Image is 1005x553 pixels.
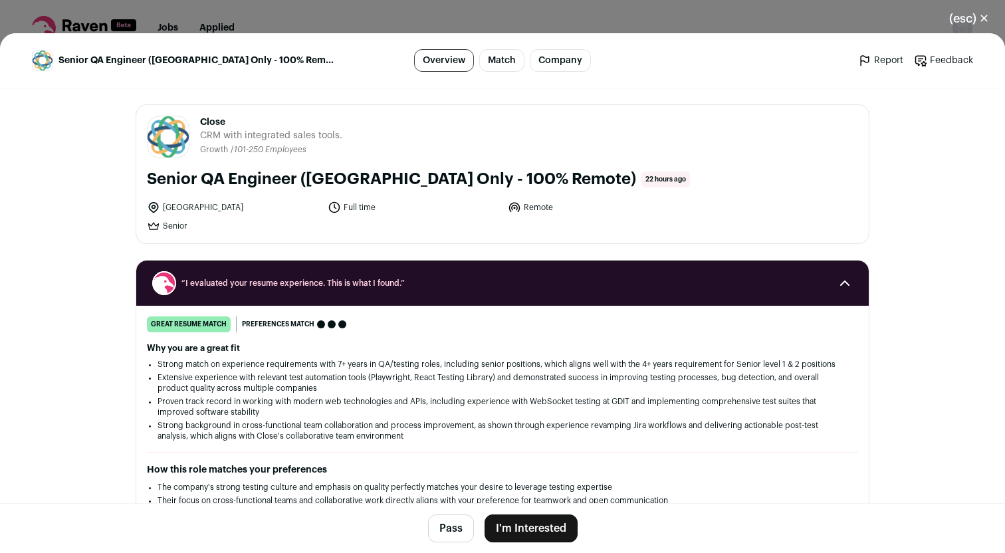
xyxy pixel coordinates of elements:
[158,396,847,417] li: Proven track record in working with modern web technologies and APIs, including experience with W...
[933,4,1005,33] button: Close modal
[158,495,847,506] li: Their focus on cross-functional teams and collaborative work directly aligns with your preference...
[147,201,320,214] li: [GEOGRAPHIC_DATA]
[158,482,847,493] li: The company's strong testing culture and emphasis on quality perfectly matches your desire to lev...
[485,514,578,542] button: I'm Interested
[428,514,474,542] button: Pass
[328,201,501,214] li: Full time
[641,171,690,187] span: 22 hours ago
[242,318,314,331] span: Preferences match
[234,146,306,154] span: 101-250 Employees
[58,54,338,67] span: Senior QA Engineer ([GEOGRAPHIC_DATA] Only - 100% Remote)
[148,116,189,158] img: a2414726cb8ad4da2b698a12e8b73ff02d6442907af0676a52c70779ceb19c6b.png
[914,54,973,67] a: Feedback
[530,49,591,72] a: Company
[158,359,847,370] li: Strong match on experience requirements with 7+ years in QA/testing roles, including senior posit...
[147,169,636,190] h1: Senior QA Engineer ([GEOGRAPHIC_DATA] Only - 100% Remote)
[147,316,231,332] div: great resume match
[181,278,824,288] span: “I evaluated your resume experience. This is what I found.”
[231,145,306,155] li: /
[479,49,524,72] a: Match
[147,219,320,233] li: Senior
[158,372,847,393] li: Extensive experience with relevant test automation tools (Playwright, React Testing Library) and ...
[858,54,903,67] a: Report
[200,129,342,142] span: CRM with integrated sales tools.
[200,145,231,155] li: Growth
[158,420,847,441] li: Strong background in cross-functional team collaboration and process improvement, as shown throug...
[200,116,342,129] span: Close
[33,51,53,70] img: a2414726cb8ad4da2b698a12e8b73ff02d6442907af0676a52c70779ceb19c6b.png
[147,463,858,477] h2: How this role matches your preferences
[147,343,858,354] h2: Why you are a great fit
[508,201,681,214] li: Remote
[414,49,474,72] a: Overview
